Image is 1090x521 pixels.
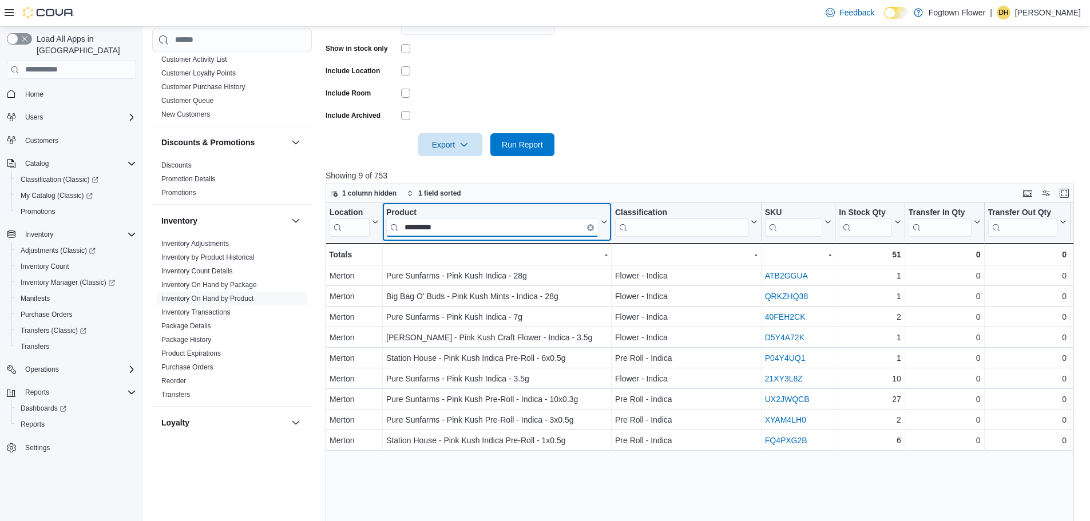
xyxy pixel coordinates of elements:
[161,377,186,385] a: Reorder
[21,342,49,351] span: Transfers
[161,174,216,184] span: Promotion Details
[839,207,892,218] div: In Stock Qty
[615,413,758,427] div: Pre Roll - Indica
[16,308,136,321] span: Purchase Orders
[152,439,312,471] div: Loyalty
[330,207,370,218] div: Location
[25,443,50,452] span: Settings
[909,392,981,406] div: 0
[418,133,482,156] button: Export
[990,6,992,19] p: |
[839,372,901,385] div: 10
[21,175,98,184] span: Classification (Classic)
[161,376,186,385] span: Reorder
[16,324,136,337] span: Transfers (Classic)
[21,246,96,255] span: Adjustments (Classic)
[16,276,120,289] a: Inventory Manager (Classic)
[988,351,1067,365] div: 0
[765,395,810,404] a: UX2JWQCB
[909,331,981,344] div: 0
[988,248,1066,261] div: 0
[330,433,379,447] div: Merton
[21,385,136,399] span: Reports
[21,326,86,335] span: Transfers (Classic)
[161,349,221,358] span: Product Expirations
[2,86,141,102] button: Home
[25,365,59,374] span: Operations
[21,294,50,303] span: Manifests
[161,441,223,450] span: Loyalty Adjustments
[21,440,136,455] span: Settings
[16,244,100,257] a: Adjustments (Classic)
[988,207,1057,236] div: Transfer Out Qty
[16,173,136,186] span: Classification (Classic)
[1057,186,1071,200] button: Enter fullscreen
[289,416,303,429] button: Loyalty
[2,361,141,377] button: Operations
[21,157,136,170] span: Catalog
[161,188,196,197] span: Promotions
[839,413,901,427] div: 2
[839,7,874,18] span: Feedback
[765,312,806,321] a: 40FEH2CK
[161,294,253,303] span: Inventory On Hand by Product
[16,308,77,321] a: Purchase Orders
[1015,6,1081,19] p: [PERSON_NAME]
[25,113,43,122] span: Users
[161,161,192,170] span: Discounts
[329,248,379,261] div: Totals
[16,205,60,218] a: Promotions
[615,372,758,385] div: Flower - Indica
[21,133,136,148] span: Customers
[909,351,981,365] div: 0
[386,433,608,447] div: Station House - Pink Kush Indica Pre-Roll - 1x0.5g
[161,281,257,289] a: Inventory On Hand by Package
[21,228,58,241] button: Inventory
[25,136,58,145] span: Customers
[765,333,804,342] a: D5Y4A72K
[161,189,196,197] a: Promotions
[386,331,608,344] div: [PERSON_NAME] - Pink Kush Craft Flower - Indica - 3.5g
[161,55,227,64] span: Customer Activity List
[16,401,136,415] span: Dashboards
[161,110,210,119] span: New Customers
[839,310,901,324] div: 2
[2,226,141,242] button: Inventory
[21,88,48,101] a: Home
[988,289,1067,303] div: 0
[765,248,831,261] div: -
[161,240,229,248] a: Inventory Adjustments
[21,87,136,101] span: Home
[929,6,986,19] p: Fogtown Flower
[161,442,223,450] a: Loyalty Adjustments
[615,248,758,261] div: -
[386,207,598,218] div: Product
[326,89,371,98] label: Include Room
[386,351,608,365] div: Station House - Pink Kush Indica Pre-Roll - 6x0.5g
[330,207,370,236] div: Location
[2,132,141,149] button: Customers
[16,260,74,273] a: Inventory Count
[909,269,981,283] div: 0
[988,207,1066,236] button: Transfer Out Qty
[11,339,141,355] button: Transfers
[23,7,74,18] img: Cova
[330,207,379,236] button: Location
[16,189,97,202] a: My Catalog (Classic)
[386,248,608,261] div: -
[161,239,229,248] span: Inventory Adjustments
[326,44,388,53] label: Show in stock only
[161,417,189,428] h3: Loyalty
[11,291,141,307] button: Manifests
[11,258,141,275] button: Inventory Count
[21,278,115,287] span: Inventory Manager (Classic)
[909,207,972,236] div: Transfer In Qty
[330,269,379,283] div: Merton
[909,207,972,218] div: Transfer In Qty
[161,267,233,275] a: Inventory Count Details
[326,111,380,120] label: Include Archived
[161,83,245,91] a: Customer Purchase History
[21,191,93,200] span: My Catalog (Classic)
[16,205,136,218] span: Promotions
[909,207,981,236] button: Transfer In Qty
